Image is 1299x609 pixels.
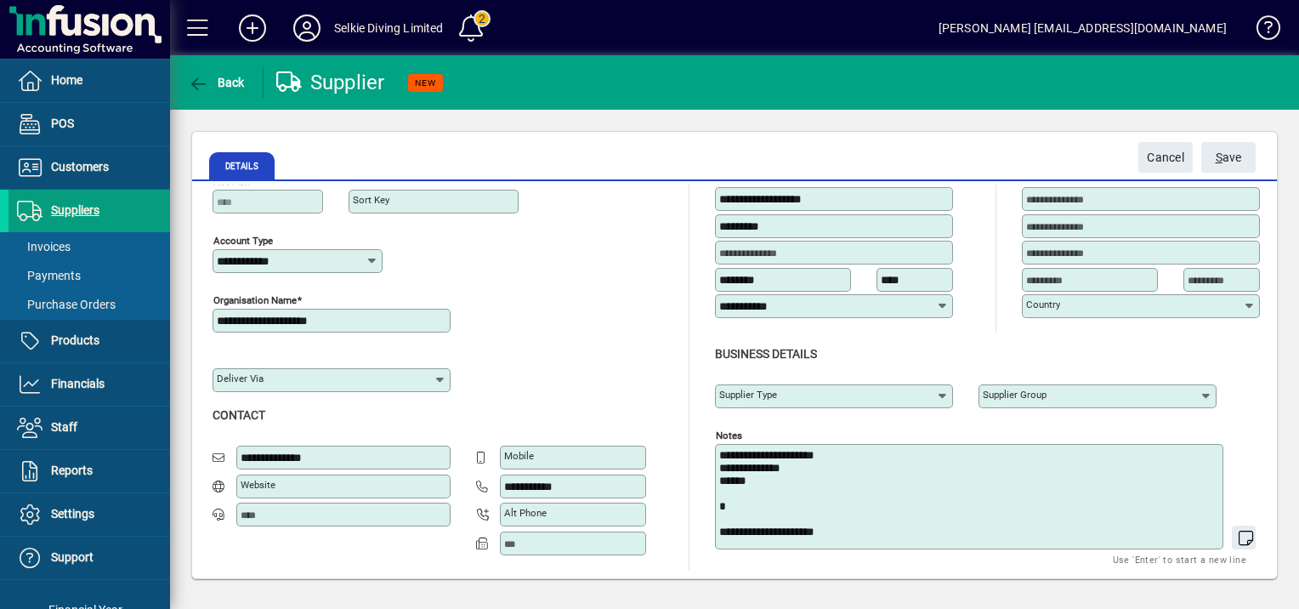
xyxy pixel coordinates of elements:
[51,507,94,521] span: Settings
[51,377,105,390] span: Financials
[719,389,777,401] mat-label: Supplier type
[9,290,170,319] a: Purchase Orders
[9,261,170,290] a: Payments
[1138,142,1193,173] button: Cancel
[353,194,389,206] mat-label: Sort key
[170,67,264,98] app-page-header-button: Back
[9,103,170,145] a: POS
[17,240,71,253] span: Invoices
[9,450,170,492] a: Reports
[9,363,170,406] a: Financials
[213,294,297,306] mat-label: Organisation name
[334,14,444,42] div: Selkie Diving Limited
[225,13,280,43] button: Add
[1147,144,1184,172] span: Cancel
[17,298,116,311] span: Purchase Orders
[504,450,534,462] mat-label: Mobile
[188,76,245,89] span: Back
[9,320,170,362] a: Products
[51,73,82,87] span: Home
[1201,142,1256,173] button: Save
[939,14,1227,42] div: [PERSON_NAME] [EMAIL_ADDRESS][DOMAIN_NAME]
[51,333,99,347] span: Products
[213,235,273,247] mat-label: Account Type
[241,479,275,491] mat-label: Website
[9,60,170,102] a: Home
[51,203,99,217] span: Suppliers
[9,146,170,189] a: Customers
[983,389,1047,401] mat-label: Supplier group
[184,67,249,98] button: Back
[716,429,742,441] mat-label: Notes
[9,407,170,449] a: Staff
[51,550,94,564] span: Support
[715,347,817,361] span: Business details
[1216,144,1242,172] span: ave
[1216,151,1222,164] span: S
[9,232,170,261] a: Invoices
[51,160,109,174] span: Customers
[1244,3,1278,59] a: Knowledge Base
[209,152,275,179] span: Details
[51,117,74,130] span: POS
[1113,549,1246,569] mat-hint: Use 'Enter' to start a new line
[415,77,436,88] span: NEW
[504,507,547,519] mat-label: Alt Phone
[213,408,265,422] span: Contact
[217,373,264,384] mat-label: Deliver via
[276,69,385,96] div: Supplier
[9,537,170,579] a: Support
[9,493,170,536] a: Settings
[1026,299,1060,310] mat-label: Country
[17,269,81,282] span: Payments
[280,13,334,43] button: Profile
[51,464,93,477] span: Reports
[51,420,77,434] span: Staff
